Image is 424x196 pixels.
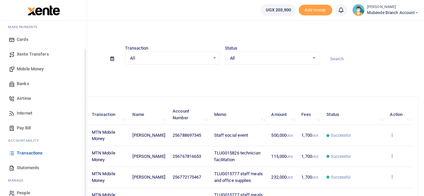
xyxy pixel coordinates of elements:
span: [PERSON_NAME] [132,175,165,180]
a: Xente Transfers [5,47,81,62]
span: Add money [299,5,332,16]
span: Pay Bill [17,125,31,131]
a: Statements [5,160,81,175]
span: Transactions [17,150,43,156]
small: UGX [287,134,293,137]
span: 256772175467 [173,175,201,180]
small: UGX [312,134,318,137]
th: Transaction: activate to sort column ascending [88,104,129,125]
th: Amount: activate to sort column ascending [267,104,298,125]
li: M [5,22,81,32]
a: logo-small logo-large logo-large [27,7,60,12]
span: TLUG015777 staff meals and office supplies [214,171,263,183]
a: Add money [299,7,332,12]
span: Cards [17,36,28,43]
span: [PERSON_NAME] [132,154,165,159]
a: Airtime [5,91,81,106]
span: MTN Mobile Money [92,171,115,183]
a: Cards [5,32,81,47]
span: TLUG015826 technician facilitation [214,150,260,162]
th: Account Number: activate to sort column ascending [169,104,210,125]
span: 500,000 [271,133,293,138]
th: Name: activate to sort column ascending [129,104,169,125]
li: Ac [5,135,81,146]
li: Wallet ballance [258,4,299,16]
span: [PERSON_NAME] [132,133,165,138]
h4: Transactions [25,29,419,36]
small: [PERSON_NAME] [367,4,419,10]
th: Action: activate to sort column ascending [386,104,413,125]
span: 256767816653 [173,154,201,159]
label: Transaction [125,45,148,52]
small: UGX [287,176,293,179]
span: All [130,55,209,62]
img: profile-user [352,4,364,16]
span: Successful [331,174,351,180]
span: 256788697345 [173,133,201,138]
span: ake Payments [11,24,38,29]
th: Fees: activate to sort column ascending [298,104,323,125]
span: Successful [331,153,351,159]
span: UGX 203,900 [266,7,291,13]
a: Transactions [5,146,81,160]
span: Staff social event [214,133,248,138]
p: Download [25,73,419,80]
span: Xente Transfers [17,51,49,58]
a: profile-user [PERSON_NAME] Mubende Branch Account [352,4,419,16]
span: MTN Mobile Money [92,150,115,162]
span: Statements [17,165,39,171]
span: Banks [17,80,29,87]
span: Mubende Branch Account [367,10,419,16]
li: M [5,175,81,186]
a: Banks [5,76,81,91]
span: 1,700 [301,175,318,180]
span: 1,700 [301,154,318,159]
a: Mobile Money [5,62,81,76]
span: countability [13,138,39,143]
li: Toup your wallet [299,5,332,16]
a: UGX 203,900 [261,4,296,16]
small: UGX [312,176,318,179]
span: Successful [331,132,351,138]
img: logo-large [27,5,60,15]
span: 1,700 [301,133,318,138]
span: Airtime [17,95,31,102]
span: Internet [17,110,32,117]
small: UGX [312,155,318,158]
input: Search [324,53,419,65]
span: 232,000 [271,175,293,180]
span: MTN Mobile Money [92,130,115,141]
span: Mobile Money [17,66,44,72]
small: UGX [287,155,293,158]
span: All [230,55,309,62]
label: Status [225,45,238,52]
a: Pay Bill [5,121,81,135]
a: Internet [5,106,81,121]
th: Status: activate to sort column ascending [323,104,386,125]
th: Memo: activate to sort column ascending [210,104,267,125]
span: anage [11,178,24,183]
span: 115,000 [271,154,293,159]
